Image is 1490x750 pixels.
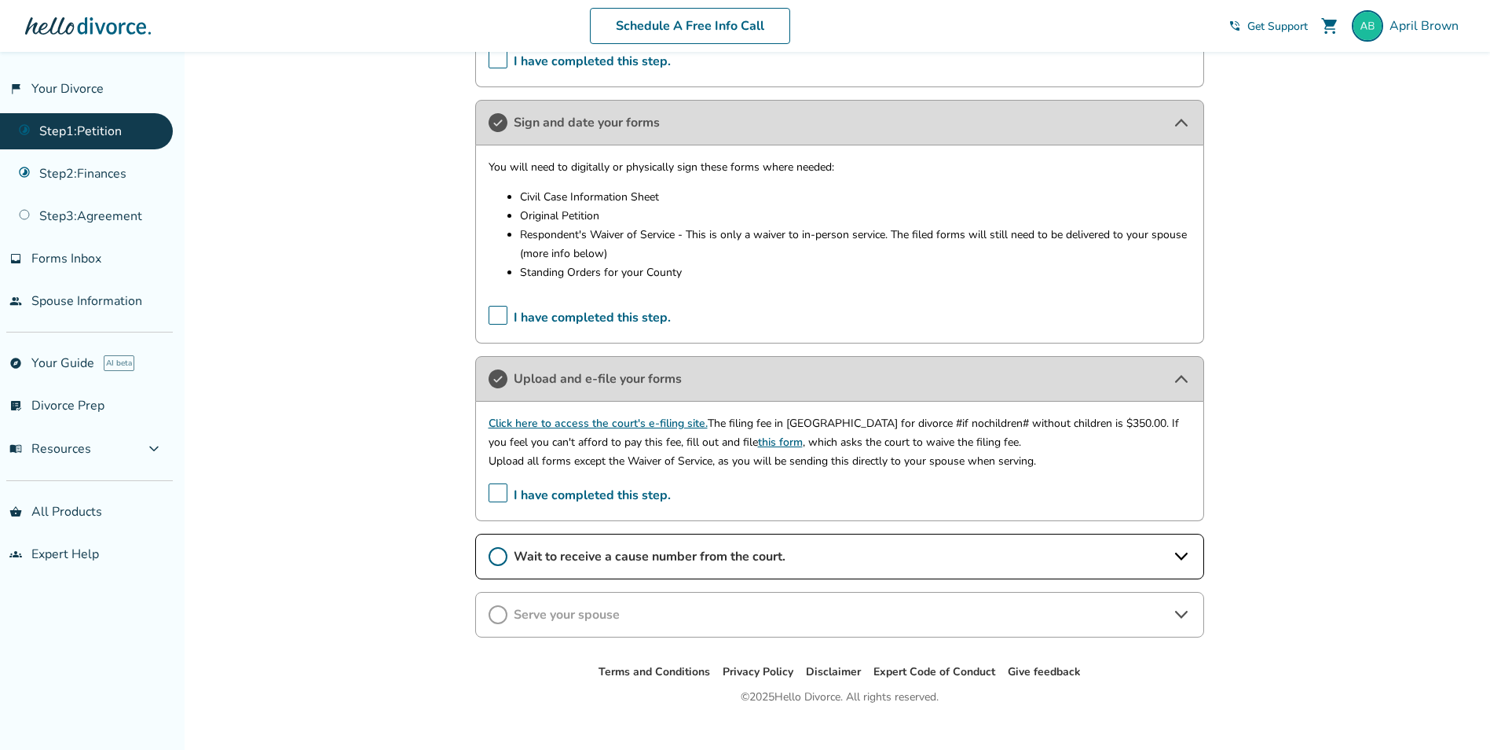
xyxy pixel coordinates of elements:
[9,443,22,455] span: menu_book
[489,306,671,330] span: I have completed this step.
[1411,675,1490,750] iframe: Chat Widget
[514,606,1166,623] span: Serve your spouse
[520,188,1191,207] p: Civil Case Information Sheet
[1247,19,1308,34] span: Get Support
[1352,10,1383,42] img: abrown@tcisd.org
[806,663,861,682] li: Disclaimer
[873,664,995,679] a: Expert Code of Conduct
[514,370,1166,388] span: Upload and e-file your forms
[9,399,22,412] span: list_alt_check
[590,8,790,44] a: Schedule A Free Info Call
[758,435,803,450] a: this form
[1228,20,1241,32] span: phone_in_talk
[9,548,22,561] span: groups
[489,483,671,508] span: I have completed this step.
[1228,19,1308,34] a: phone_in_talkGet Support
[520,263,1191,282] p: Standing Orders for your County
[9,506,22,518] span: shopping_basket
[514,548,1166,565] span: Wait to receive a cause number from the court.
[741,688,939,707] div: © 2025 Hello Divorce. All rights reserved.
[520,207,1191,226] p: Original Petition
[489,452,1191,471] p: Upload all forms except the Waiver of Service, as you will be sending this directly to your spous...
[1389,17,1465,35] span: April Brown
[9,83,22,95] span: flag_2
[489,158,1191,177] p: You will need to digitally or physically sign these forms where needed:
[9,252,22,265] span: inbox
[9,295,22,307] span: people
[145,439,163,458] span: expand_more
[9,440,91,458] span: Resources
[489,50,671,74] span: I have completed this step.
[1320,17,1339,35] span: shopping_cart
[489,414,1191,452] p: The filing fee in [GEOGRAPHIC_DATA] for divorce #if nochildren# without children is $350.00. If y...
[514,114,1166,131] span: Sign and date your forms
[9,357,22,369] span: explore
[520,226,1191,263] p: Respondent's Waiver of Service - This is only a waiver to in-person service. The filed forms will...
[489,416,708,431] a: Click here to access the court's e-filing site.
[599,664,710,679] a: Terms and Conditions
[31,250,101,267] span: Forms Inbox
[723,664,793,679] a: Privacy Policy
[104,355,134,371] span: AI beta
[1008,663,1081,682] li: Give feedback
